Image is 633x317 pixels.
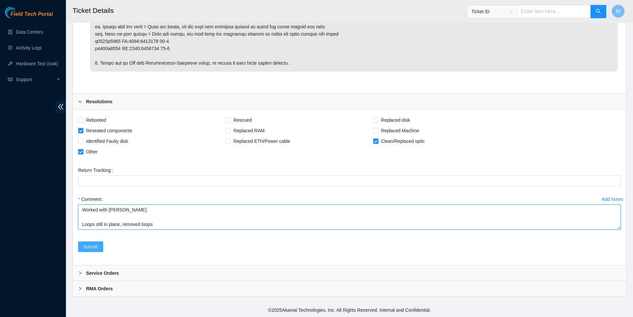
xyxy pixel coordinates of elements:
span: Replaced Machine [378,125,422,136]
span: M [616,7,620,16]
input: Return Tracking [78,175,621,186]
span: double-left [56,101,66,113]
b: Service Orders [86,269,119,277]
button: M [612,5,625,18]
a: Akamai TechnologiesField Tech Portal [5,12,53,20]
a: Hardware Test (isok) [16,61,58,66]
button: Add Notes [601,194,623,205]
span: Replaced ETH/Power cable [231,136,293,146]
span: Replaced disk [378,115,413,125]
input: Enter text here... [517,5,591,18]
b: RMA Orders [86,285,113,292]
b: Resolutions [86,98,112,105]
span: Support [16,73,55,86]
span: Replaced RAM [231,125,267,136]
span: right [78,100,82,104]
span: Field Tech Portal [11,11,53,17]
span: Identified Faulty disk [83,136,131,146]
textarea: Comment [78,205,621,230]
span: right [78,287,82,291]
a: Data Centers [16,29,43,35]
span: Rebooted [83,115,109,125]
span: Clean/Replaced optic [378,136,428,146]
div: RMA Orders [73,281,626,296]
div: Resolutions [73,94,626,109]
footer: © 2025 Akamai Technologies, Inc. All Rights Reserved. Internal and Confidential. [66,303,633,317]
div: Service Orders [73,266,626,281]
span: Ticket ID [471,7,513,16]
span: Reseated components [83,125,135,136]
a: Activity Logs [16,45,42,50]
span: Submit [83,243,98,250]
label: Comment [78,194,106,205]
span: right [78,271,82,275]
div: Add Notes [602,197,623,202]
span: Other [83,146,100,157]
span: search [596,9,601,15]
label: Return Tracking [78,165,115,175]
span: Rescued [231,115,254,125]
span: read [8,77,13,82]
button: search [590,5,606,18]
button: Submit [78,241,103,252]
img: Akamai Technologies [5,7,33,18]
